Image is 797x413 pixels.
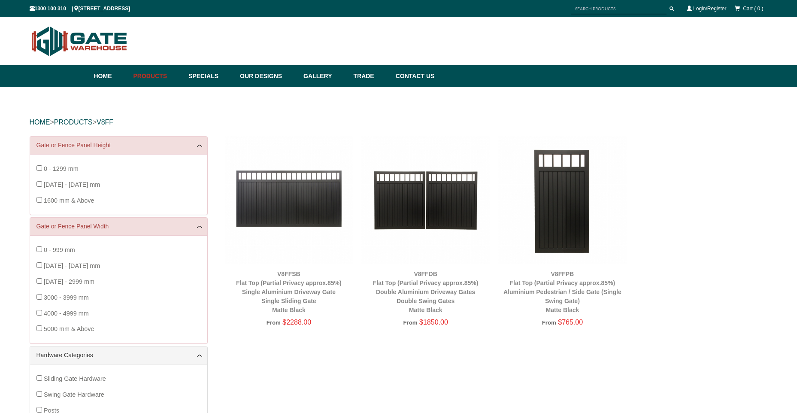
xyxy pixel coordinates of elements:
[30,21,130,61] img: Gate Warehouse
[36,351,201,360] a: Hardware Categories
[267,319,281,326] span: From
[44,278,94,285] span: [DATE] - 2999 mm
[30,6,130,12] span: 1300 100 310 | [STREET_ADDRESS]
[361,136,490,264] img: V8FFDB - Flat Top (Partial Privacy approx.85%) - Double Aluminium Driveway Gates - Double Swing G...
[571,3,667,14] input: SEARCH PRODUCTS
[30,109,768,136] div: > >
[44,262,100,269] span: [DATE] - [DATE] mm
[44,375,106,382] span: Sliding Gate Hardware
[44,391,104,398] span: Swing Gate Hardware
[743,6,763,12] span: Cart ( 0 )
[44,294,89,301] span: 3000 - 3999 mm
[236,65,299,87] a: Our Designs
[36,141,201,150] a: Gate or Fence Panel Height
[391,65,435,87] a: Contact Us
[299,65,349,87] a: Gallery
[54,118,93,126] a: PRODUCTS
[349,65,391,87] a: Trade
[129,65,185,87] a: Products
[498,136,627,264] img: V8FFPB - Flat Top (Partial Privacy approx.85%) - Aluminium Pedestrian / Side Gate (Single Swing G...
[30,118,50,126] a: HOME
[542,319,556,326] span: From
[282,319,311,326] span: $2288.00
[44,181,100,188] span: [DATE] - [DATE] mm
[558,319,583,326] span: $765.00
[44,310,89,317] span: 4000 - 4999 mm
[236,270,342,313] a: V8FFSBFlat Top (Partial Privacy approx.85%)Single Aluminium Driveway GateSingle Sliding GateMatte...
[419,319,448,326] span: $1850.00
[373,270,479,313] a: V8FFDBFlat Top (Partial Privacy approx.85%)Double Aluminium Driveway GatesDouble Swing GatesMatte...
[693,6,726,12] a: Login/Register
[94,65,129,87] a: Home
[403,319,417,326] span: From
[97,118,113,126] a: v8ff
[184,65,236,87] a: Specials
[44,197,94,204] span: 1600 mm & Above
[503,270,621,313] a: V8FFPBFlat Top (Partial Privacy approx.85%)Aluminium Pedestrian / Side Gate (Single Swing Gate)Ma...
[44,165,79,172] span: 0 - 1299 mm
[36,222,201,231] a: Gate or Fence Panel Width
[44,246,75,253] span: 0 - 999 mm
[44,325,94,332] span: 5000 mm & Above
[225,136,353,264] img: V8FFSB - Flat Top (Partial Privacy approx.85%) - Single Aluminium Driveway Gate - Single Sliding ...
